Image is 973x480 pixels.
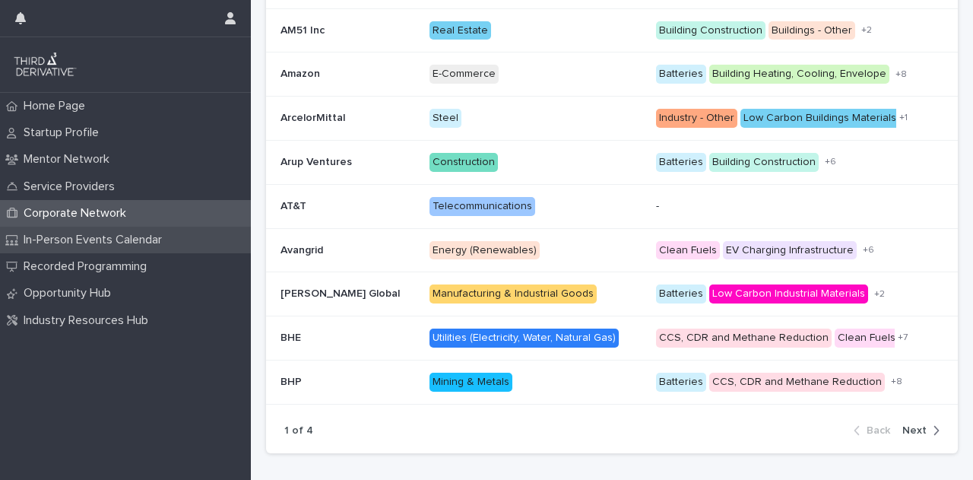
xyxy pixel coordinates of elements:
[17,259,159,274] p: Recorded Programming
[429,329,619,348] div: Utilities (Electricity, Water, Natural Gas)
[656,109,737,128] div: Industry - Other
[280,65,323,81] p: Amazon
[656,200,909,213] p: -
[429,373,512,392] div: Mining & Metals
[723,241,857,260] div: EV Charging Infrastructure
[896,424,940,437] button: Next
[898,333,908,342] span: + 7
[17,313,160,328] p: Industry Resources Hub
[17,286,123,300] p: Opportunity Hub
[835,329,899,348] div: Clean Fuels
[709,153,819,172] div: Building Construction
[429,197,535,216] div: Telecommunications
[429,65,499,84] div: E-Commerce
[266,52,958,97] tr: AmazonAmazon E-CommerceBatteriesBuilding Heating, Cooling, Envelope+8
[656,373,706,392] div: Batteries
[656,21,765,40] div: Building Construction
[17,126,111,140] p: Startup Profile
[863,246,874,255] span: + 6
[17,206,138,221] p: Corporate Network
[429,153,498,172] div: Construction
[280,109,348,125] p: ArcelorMittal
[867,425,890,436] span: Back
[854,424,896,437] button: Back
[902,425,927,436] span: Next
[280,373,305,389] p: BHP
[429,21,491,40] div: Real Estate
[280,329,304,345] p: BHE
[17,233,174,247] p: In-Person Events Calendar
[266,228,958,272] tr: AvangridAvangrid Energy (Renewables)Clean FuelsEV Charging Infrastructure+6
[656,285,706,304] div: Batteries
[891,377,902,386] span: + 8
[266,184,958,228] tr: AT&TAT&T Telecommunications-
[429,285,597,304] div: Manufacturing & Industrial Goods
[12,49,78,80] img: q0dI35fxT46jIlCv2fcp
[709,65,889,84] div: Building Heating, Cooling, Envelope
[709,285,868,304] div: Low Carbon Industrial Materials
[280,21,328,37] p: AM51 Inc
[266,140,958,184] tr: Arup VenturesArup Ventures ConstructionBatteriesBuilding Construction+6
[266,97,958,141] tr: ArcelorMittalArcelorMittal SteelIndustry - OtherLow Carbon Buildings Materials+1
[429,241,540,260] div: Energy (Renewables)
[17,152,122,167] p: Mentor Network
[656,153,706,172] div: Batteries
[709,373,885,392] div: CCS, CDR and Methane Reduction
[656,65,706,84] div: Batteries
[280,153,355,169] p: Arup Ventures
[266,316,958,361] tr: BHEBHE Utilities (Electricity, Water, Natural Gas)CCS, CDR and Methane ReductionClean Fuels+7
[899,113,908,122] span: + 1
[874,290,885,299] span: + 2
[280,197,309,213] p: AT&T
[266,8,958,52] tr: AM51 IncAM51 Inc Real EstateBuilding ConstructionBuildings - Other+2
[769,21,855,40] div: Buildings - Other
[280,241,326,257] p: Avangrid
[740,109,899,128] div: Low Carbon Buildings Materials
[825,157,836,167] span: + 6
[429,109,461,128] div: Steel
[266,360,958,404] tr: BHPBHP Mining & MetalsBatteriesCCS, CDR and Methane Reduction+8
[284,424,313,437] p: 1 of 4
[266,272,958,316] tr: [PERSON_NAME] Global[PERSON_NAME] Global Manufacturing & Industrial GoodsBatteriesLow Carbon Indu...
[280,285,403,300] p: [PERSON_NAME] Global
[656,329,832,348] div: CCS, CDR and Methane Reduction
[861,26,872,35] span: + 2
[17,99,97,113] p: Home Page
[656,241,720,260] div: Clean Fuels
[17,180,127,194] p: Service Providers
[895,70,907,79] span: + 8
